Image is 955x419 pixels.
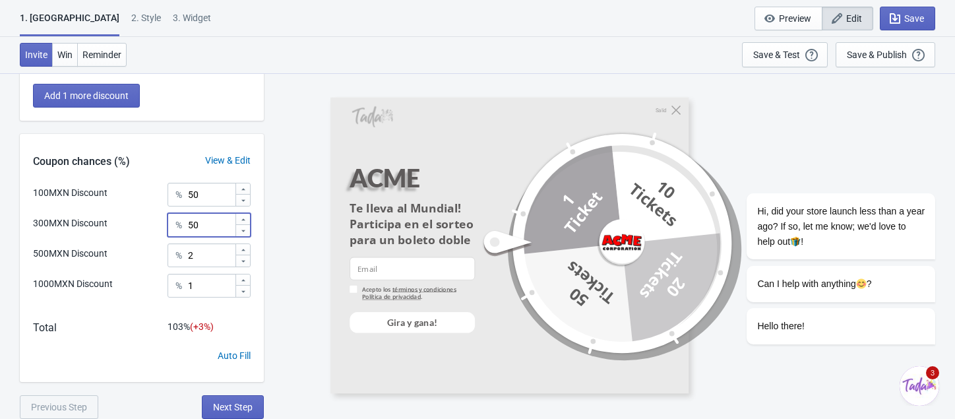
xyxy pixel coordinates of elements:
div: Gira y gana! [387,316,438,329]
a: Tada Shopify App - Exit Intent, Spin to Win Popups, Newsletter Discount Gift Game [352,106,393,129]
div: Salid [656,107,667,113]
div: 100MXN Discount [33,186,108,200]
div: Acepto los . [362,286,475,301]
span: Add 1 more discount [44,90,129,101]
button: Edit [822,7,873,30]
span: Next Step [213,402,253,412]
div: Save & Publish [847,49,907,60]
span: Invite [25,49,47,60]
div: ACME [350,164,500,193]
div: 500MXN Discount [33,247,108,261]
button: Save [880,7,935,30]
div: % [175,278,182,294]
div: View & Edit [192,154,264,168]
button: Reminder [77,43,127,67]
span: Reminder [82,49,121,60]
input: Chance [187,274,235,298]
div: % [175,217,182,233]
input: Chance [187,183,235,207]
span: 103 % [168,321,214,332]
button: Save & Publish [836,42,935,67]
div: Te lleva al Mundial! Participa en el sorteo para un boleto doble [350,201,475,247]
a: términos y condiciones [392,285,456,293]
div: 3. Widget [173,11,211,34]
span: Save [904,13,924,24]
input: Email [350,257,475,280]
button: Preview [755,7,822,30]
div: 1. [GEOGRAPHIC_DATA] [20,11,119,36]
div: % [175,187,182,203]
div: Coupon chances (%) [20,154,143,170]
div: 300MXN Discount [33,216,108,230]
span: Preview [779,13,811,24]
button: Add 1 more discount [33,84,140,108]
button: Save & Test [742,42,828,67]
button: Win [52,43,78,67]
span: (+ 3 %) [190,321,214,332]
div: Total [33,320,57,336]
div: 1000MXN Discount [33,277,113,291]
div: Auto Fill [218,349,251,363]
span: Win [57,49,73,60]
span: Edit [846,13,862,24]
a: Política de privacidad [362,293,421,301]
div: Save & Test [753,49,800,60]
iframe: chat widget [704,75,942,360]
div: % [175,247,182,263]
iframe: chat widget [900,366,942,406]
button: Invite [20,43,53,67]
input: Chance [187,243,235,267]
div: 2 . Style [131,11,161,34]
button: Next Step [202,395,264,419]
img: Tada Shopify App - Exit Intent, Spin to Win Popups, Newsletter Discount Gift Game [352,106,393,127]
input: Chance [187,213,235,237]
